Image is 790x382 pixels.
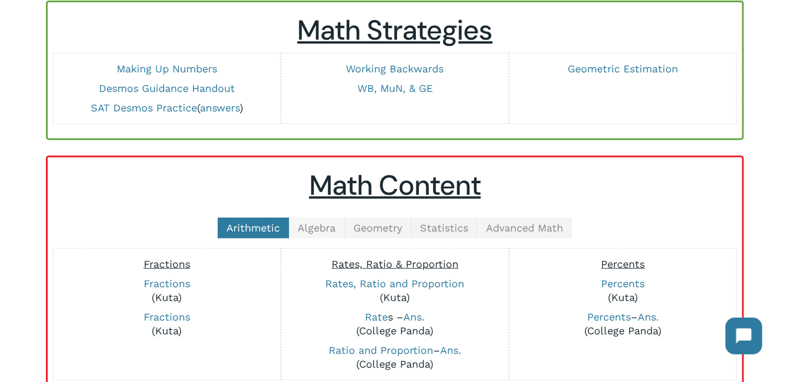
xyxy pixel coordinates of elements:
a: Advanced Math [477,218,572,238]
a: Statistics [411,218,477,238]
span: Statistics [420,222,468,234]
a: Making Up Numbers [117,63,217,75]
a: Desmos Guidance Handout [99,82,235,94]
a: Percents [587,311,631,323]
iframe: Chatbot [714,306,774,366]
a: Arithmetic [218,218,289,238]
a: WB, MuN, & GE [357,82,433,94]
a: Fractions [144,277,190,290]
span: Geometry [353,222,402,234]
p: – (College Panda) [287,344,503,371]
u: Math Strategies [298,12,493,48]
p: ( ) [59,101,275,115]
p: – (College Panda) [515,310,731,338]
p: s – (College Panda) [287,310,503,338]
a: Ans. [440,344,461,356]
a: Ratio and Proportion [329,344,433,356]
a: Percents [602,277,645,290]
a: Rate [365,311,388,323]
a: answers [200,102,240,114]
a: Geometry [345,218,411,238]
span: Advanced Math [486,222,563,234]
span: Fractions [144,258,190,270]
a: Ans. [403,311,425,323]
p: (Kuta) [59,277,275,304]
p: (Kuta) [59,310,275,338]
a: Fractions [144,311,190,323]
a: Ans. [638,311,659,323]
a: Rates, Ratio and Proportion [325,277,464,290]
a: Geometric Estimation [568,63,679,75]
a: SAT Desmos Practice [91,102,197,114]
p: (Kuta) [287,277,503,304]
span: Arithmetic [226,222,280,234]
a: Working Backwards [346,63,444,75]
p: (Kuta) [515,277,731,304]
u: Math Content [309,167,481,203]
a: Algebra [289,218,345,238]
span: Percents [602,258,645,270]
span: Algebra [298,222,336,234]
span: Rates, Ratio & Proportion [332,258,458,270]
